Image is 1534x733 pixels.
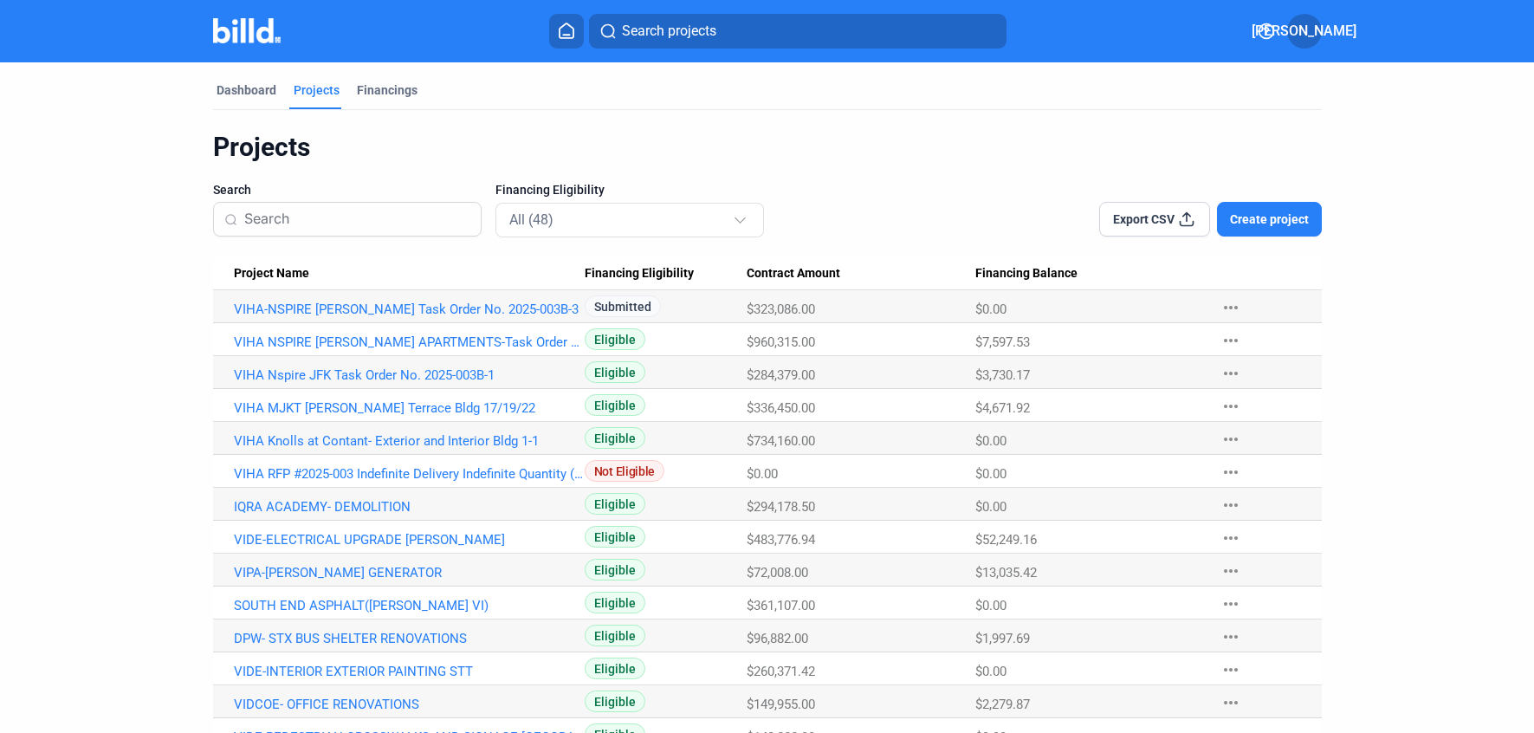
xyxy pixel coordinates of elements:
[509,211,553,228] mat-select-trigger: All (48)
[1220,330,1241,351] mat-icon: more_horiz
[585,592,645,613] span: Eligible
[747,466,778,482] span: $0.00
[585,328,645,350] span: Eligible
[1220,363,1241,384] mat-icon: more_horiz
[234,499,585,515] a: IQRA ACADEMY- DEMOLITION
[585,394,645,416] span: Eligible
[975,367,1030,383] span: $3,730.17
[589,14,1006,49] button: Search projects
[234,266,585,282] div: Project Name
[585,691,645,712] span: Eligible
[975,466,1006,482] span: $0.00
[975,598,1006,613] span: $0.00
[585,266,694,282] span: Financing Eligibility
[585,361,645,383] span: Eligible
[234,334,585,350] a: VIHA NSPIRE [PERSON_NAME] APARTMENTS-Task Order # 2025-003B-2
[975,334,1030,350] span: $7,597.53
[1220,462,1241,483] mat-icon: more_horiz
[975,400,1030,416] span: $4,671.92
[213,18,282,43] img: Billd Company Logo
[975,499,1006,515] span: $0.00
[747,631,808,646] span: $96,882.00
[234,598,585,613] a: SOUTH END ASPHALT([PERSON_NAME] VI)
[747,367,815,383] span: $284,379.00
[747,664,815,679] span: $260,371.42
[495,181,605,198] span: Financing Eligibility
[585,625,645,646] span: Eligible
[294,81,340,99] div: Projects
[234,664,585,679] a: VIDE-INTERIOR EXTERIOR PAINTING STT
[747,598,815,613] span: $361,107.00
[1220,495,1241,516] mat-icon: more_horiz
[1113,211,1175,228] span: Export CSV
[975,532,1037,548] span: $52,249.16
[585,295,661,317] span: Submitted
[747,400,815,416] span: $336,450.00
[1252,21,1356,42] span: [PERSON_NAME]
[585,266,748,282] div: Financing Eligibility
[1220,659,1241,680] mat-icon: more_horiz
[585,658,645,679] span: Eligible
[1230,211,1309,228] span: Create project
[975,631,1030,646] span: $1,997.69
[585,427,645,449] span: Eligible
[1220,692,1241,713] mat-icon: more_horiz
[975,565,1037,581] span: $13,035.42
[1220,396,1241,417] mat-icon: more_horiz
[747,532,815,548] span: $483,776.94
[747,302,815,317] span: $323,086.00
[747,565,808,581] span: $72,008.00
[747,334,815,350] span: $960,315.00
[1287,14,1322,49] button: [PERSON_NAME]
[747,697,815,712] span: $149,955.00
[244,201,470,237] input: Search
[1220,297,1241,318] mat-icon: more_horiz
[234,565,585,581] a: VIPA-[PERSON_NAME] GENERATOR
[585,559,645,581] span: Eligible
[975,433,1006,449] span: $0.00
[1099,202,1210,237] button: Export CSV
[1220,429,1241,450] mat-icon: more_horiz
[213,181,251,198] span: Search
[234,466,585,482] a: VIHA RFP #2025-003 Indefinite Delivery Indefinite Quantity (IDIQ) NSPIRE
[1220,528,1241,548] mat-icon: more_horiz
[213,131,1322,164] div: Projects
[747,266,840,282] span: Contract Amount
[747,266,974,282] div: Contract Amount
[747,499,815,515] span: $294,178.50
[585,526,645,548] span: Eligible
[234,697,585,712] a: VIDCOE- OFFICE RENOVATIONS
[234,400,585,416] a: VIHA MJKT [PERSON_NAME] Terrace Bldg 17/19/22
[975,697,1030,712] span: $2,279.87
[975,266,1078,282] span: Financing Balance
[234,433,585,449] a: VIHA Knolls at Contant- Exterior and Interior Bldg 1-1
[1220,594,1241,614] mat-icon: more_horiz
[975,302,1006,317] span: $0.00
[234,631,585,646] a: DPW- STX BUS SHELTER RENOVATIONS
[234,532,585,548] a: VIDE-ELECTRICAL UPGRADE [PERSON_NAME]
[217,81,276,99] div: Dashboard
[585,460,664,482] span: Not Eligible
[585,493,645,515] span: Eligible
[975,266,1204,282] div: Financing Balance
[1220,561,1241,581] mat-icon: more_horiz
[357,81,417,99] div: Financings
[622,21,716,42] span: Search projects
[234,266,309,282] span: Project Name
[234,367,585,383] a: VIHA Nspire JFK Task Order No. 2025-003B-1
[1220,626,1241,647] mat-icon: more_horiz
[1217,202,1322,237] button: Create project
[234,302,585,317] a: VIHA-NSPIRE [PERSON_NAME] Task Order No. 2025-003B-3
[747,433,815,449] span: $734,160.00
[975,664,1006,679] span: $0.00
